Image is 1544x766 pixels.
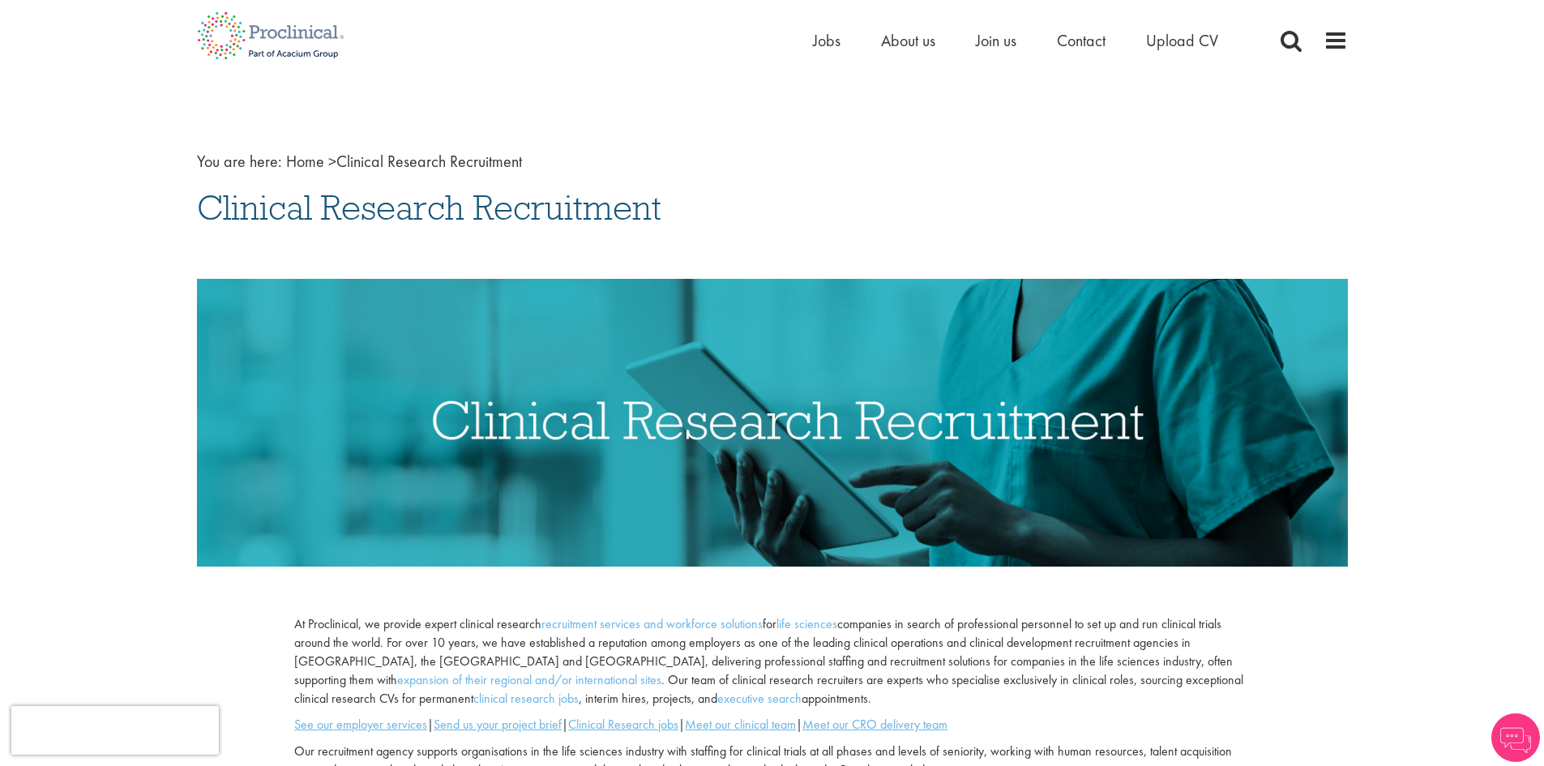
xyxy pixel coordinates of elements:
span: Clinical Research Recruitment [197,186,661,229]
a: executive search [717,690,802,707]
span: > [328,151,336,172]
a: Jobs [813,30,840,51]
a: Upload CV [1146,30,1218,51]
a: life sciences [776,615,837,632]
a: clinical research jobs [473,690,579,707]
a: recruitment services and workforce solutions [541,615,763,632]
img: Clinical Research Recruitment [197,279,1348,567]
img: Chatbot [1491,713,1540,762]
p: | | | | [294,716,1249,734]
a: Join us [976,30,1016,51]
a: Meet our CRO delivery team [802,716,947,733]
a: expansion of their regional and/or international sites [397,671,661,688]
a: breadcrumb link to Home [286,151,324,172]
a: See our employer services [294,716,427,733]
p: At Proclinical, we provide expert clinical research for companies in search of professional perso... [294,615,1249,708]
a: Contact [1057,30,1106,51]
a: About us [881,30,935,51]
span: Clinical Research Recruitment [286,151,522,172]
a: Clinical Research jobs [568,716,678,733]
a: Send us your project brief [434,716,562,733]
iframe: reCAPTCHA [11,706,219,755]
span: You are here: [197,151,282,172]
a: Meet our clinical team [685,716,796,733]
